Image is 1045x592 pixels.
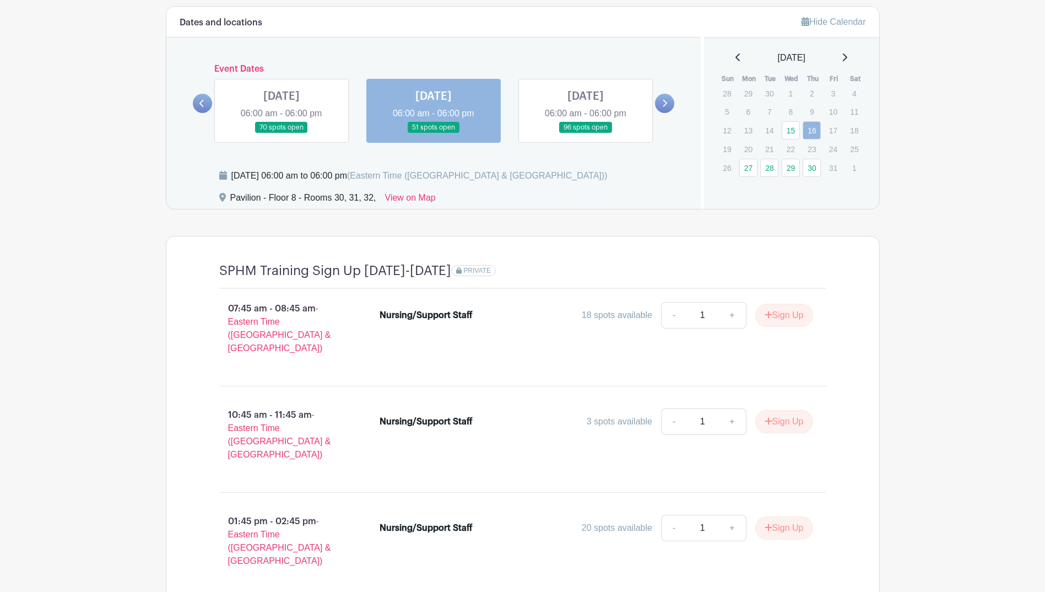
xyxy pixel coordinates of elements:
button: Sign Up [755,516,813,540]
p: 07:45 am - 08:45 am [202,298,362,359]
p: 12 [718,122,736,139]
p: 21 [760,141,778,158]
p: 23 [803,141,821,158]
a: 28 [760,159,778,177]
p: 14 [760,122,778,139]
th: Wed [781,73,803,84]
p: 3 [824,85,842,102]
a: 30 [803,159,821,177]
p: 01:45 pm - 02:45 pm [202,510,362,572]
p: 2 [803,85,821,102]
th: Tue [760,73,781,84]
p: 25 [845,141,863,158]
div: 3 spots available [587,415,652,428]
p: 31 [824,159,842,176]
a: + [718,302,746,329]
th: Fri [824,73,845,84]
div: Nursing/Support Staff [380,521,473,535]
p: 24 [824,141,842,158]
p: 11 [845,103,863,120]
a: - [661,408,686,435]
p: 18 [845,122,863,139]
p: 28 [718,85,736,102]
p: 19 [718,141,736,158]
p: 1 [845,159,863,176]
p: 7 [760,103,778,120]
th: Mon [739,73,760,84]
p: 22 [782,141,800,158]
span: - Eastern Time ([GEOGRAPHIC_DATA] & [GEOGRAPHIC_DATA]) [228,304,331,353]
p: 10:45 am - 11:45 am [202,404,362,466]
div: Nursing/Support Staff [380,415,473,428]
a: + [718,408,746,435]
p: 1 [782,85,800,102]
div: Nursing/Support Staff [380,309,473,322]
a: 27 [739,159,757,177]
span: - Eastern Time ([GEOGRAPHIC_DATA] & [GEOGRAPHIC_DATA]) [228,410,331,459]
p: 29 [739,85,757,102]
p: 20 [739,141,757,158]
a: View on Map [385,191,436,209]
a: 16 [803,121,821,139]
a: - [661,515,686,541]
span: - Eastern Time ([GEOGRAPHIC_DATA] & [GEOGRAPHIC_DATA]) [228,516,331,566]
button: Sign Up [755,410,813,433]
span: (Eastern Time ([GEOGRAPHIC_DATA] & [GEOGRAPHIC_DATA])) [347,171,608,180]
h6: Dates and locations [180,18,262,28]
div: 20 spots available [582,521,652,535]
a: 29 [782,159,800,177]
button: Sign Up [755,304,813,327]
span: PRIVATE [463,267,491,275]
a: 15 [782,121,800,139]
p: 10 [824,103,842,120]
p: 6 [739,103,757,120]
p: 4 [845,85,863,102]
div: Pavilion - Floor 8 - Rooms 30, 31, 32, [230,191,376,209]
p: 26 [718,159,736,176]
p: 8 [782,103,800,120]
span: [DATE] [778,51,805,64]
div: 18 spots available [582,309,652,322]
h4: SPHM Training Sign Up [DATE]-[DATE] [219,263,451,279]
th: Thu [802,73,824,84]
p: 13 [739,122,757,139]
p: 5 [718,103,736,120]
a: Hide Calendar [802,17,865,26]
a: + [718,515,746,541]
a: - [661,302,686,329]
p: 17 [824,122,842,139]
h6: Event Dates [212,64,656,74]
th: Sun [717,73,739,84]
p: 30 [760,85,778,102]
th: Sat [844,73,866,84]
p: 9 [803,103,821,120]
div: [DATE] 06:00 am to 06:00 pm [231,169,608,182]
